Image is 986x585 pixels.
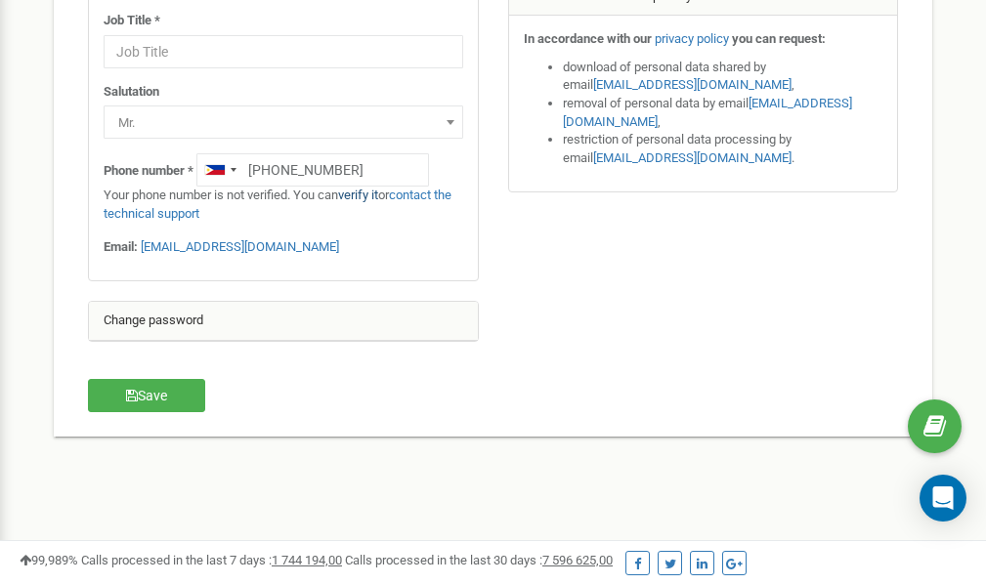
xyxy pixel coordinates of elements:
u: 1 744 194,00 [272,553,342,567]
a: [EMAIL_ADDRESS][DOMAIN_NAME] [593,150,792,165]
div: Open Intercom Messenger [920,475,966,522]
div: Change password [89,302,478,341]
strong: you can request: [732,31,826,46]
a: [EMAIL_ADDRESS][DOMAIN_NAME] [593,77,792,92]
div: Telephone country code [197,154,242,186]
a: contact the technical support [104,188,451,221]
input: Job Title [104,35,463,68]
span: Calls processed in the last 30 days : [345,553,613,567]
a: [EMAIL_ADDRESS][DOMAIN_NAME] [141,239,339,254]
strong: In accordance with our [524,31,652,46]
a: [EMAIL_ADDRESS][DOMAIN_NAME] [563,96,852,129]
strong: Email: [104,239,138,254]
u: 7 596 625,00 [542,553,613,567]
a: privacy policy [655,31,729,46]
label: Salutation [104,83,159,102]
li: download of personal data shared by email , [563,59,883,95]
span: Mr. [104,105,463,139]
a: verify it [338,188,378,202]
span: Mr. [110,109,456,137]
label: Job Title * [104,12,160,30]
p: Your phone number is not verified. You can or [104,187,463,223]
span: Calls processed in the last 7 days : [81,553,342,567]
input: +1-800-555-55-55 [196,153,429,187]
span: 99,989% [20,553,78,567]
label: Phone number * [104,162,193,181]
li: removal of personal data by email , [563,95,883,131]
button: Save [88,379,205,412]
li: restriction of personal data processing by email . [563,131,883,167]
